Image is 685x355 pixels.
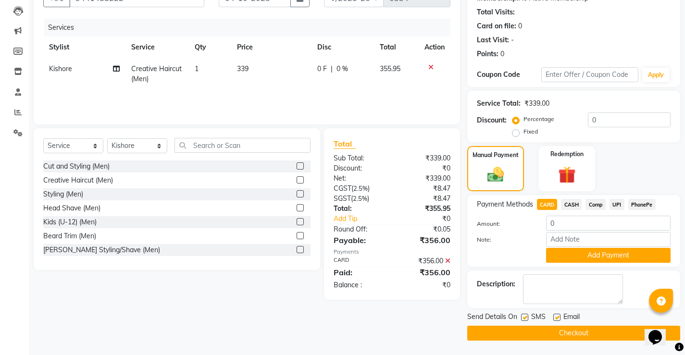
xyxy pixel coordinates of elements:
div: Description: [477,279,515,289]
div: Coupon Code [477,70,541,80]
iframe: chat widget [645,317,675,345]
span: 355.95 [380,64,400,73]
div: Kids (U-12) (Men) [43,217,97,227]
div: ( ) [326,184,392,194]
div: Balance : [326,280,392,290]
span: Kishore [49,64,72,73]
span: 339 [237,64,249,73]
span: UPI [610,199,624,210]
th: Price [231,37,311,58]
a: Add Tip [326,214,403,224]
div: CARD [326,256,392,266]
div: Services [44,19,458,37]
span: Send Details On [467,312,517,324]
label: Manual Payment [473,151,519,159]
img: _cash.svg [482,165,509,184]
div: Last Visit: [477,35,509,45]
span: Email [563,312,580,324]
div: Head Shave (Men) [43,203,100,213]
th: Disc [311,37,374,58]
button: Add Payment [546,248,671,263]
span: 2.5% [353,184,368,192]
span: 0 % [336,64,348,74]
input: Add Note [546,232,671,247]
label: Fixed [523,127,538,136]
label: Amount: [470,220,539,228]
div: Service Total: [477,98,521,109]
div: ₹339.00 [392,173,457,184]
div: Points: [477,49,498,59]
div: [PERSON_NAME] Styling/Shave (Men) [43,245,160,255]
div: Paid: [326,267,392,278]
th: Action [419,37,450,58]
span: CGST [334,184,351,193]
div: ₹355.95 [392,204,457,214]
div: ₹0 [392,280,457,290]
span: | [331,64,333,74]
div: ₹0.05 [392,224,457,234]
div: Payments [334,248,450,256]
div: ₹8.47 [392,184,457,194]
img: _gift.svg [553,164,581,186]
input: Amount [546,216,671,231]
div: Round Off: [326,224,392,234]
label: Redemption [550,150,584,159]
button: Apply [642,68,670,82]
div: ₹356.00 [392,234,457,246]
div: ( ) [326,194,392,204]
div: Total Visits: [477,7,515,17]
th: Service [125,37,189,58]
div: Sub Total: [326,153,392,163]
span: CASH [561,199,582,210]
span: Comp [585,199,606,210]
div: Beard Trim (Men) [43,231,96,241]
div: Discount: [326,163,392,173]
div: Styling (Men) [43,189,83,199]
span: SMS [531,312,546,324]
div: ₹0 [403,214,458,224]
div: ₹0 [392,163,457,173]
div: ₹356.00 [392,267,457,278]
div: Card on file: [477,21,516,31]
span: PhonePe [628,199,656,210]
div: Total: [326,204,392,214]
div: Cut and Styling (Men) [43,161,110,171]
div: ₹8.47 [392,194,457,204]
div: Discount: [477,115,507,125]
th: Total [374,37,418,58]
span: 2.5% [353,195,367,202]
span: CARD [537,199,558,210]
input: Search or Scan [174,138,311,153]
div: Net: [326,173,392,184]
div: ₹339.00 [392,153,457,163]
button: Checkout [467,326,680,341]
span: SGST [334,194,351,203]
label: Note: [470,235,539,244]
span: 0 F [317,64,327,74]
div: Creative Haircut (Men) [43,175,113,185]
div: ₹356.00 [392,256,457,266]
div: 0 [518,21,522,31]
label: Percentage [523,115,554,123]
th: Qty [189,37,231,58]
th: Stylist [43,37,125,58]
div: Payable: [326,234,392,246]
div: 0 [500,49,504,59]
span: Creative Haircut (Men) [131,64,182,83]
input: Enter Offer / Coupon Code [541,67,638,82]
span: Total [334,139,356,149]
div: - [511,35,514,45]
span: Payment Methods [477,199,533,209]
div: ₹339.00 [524,98,549,109]
span: 1 [195,64,199,73]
